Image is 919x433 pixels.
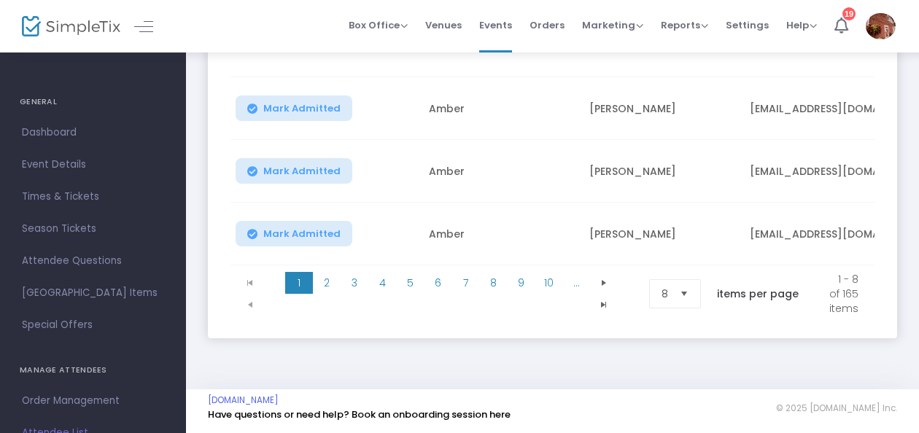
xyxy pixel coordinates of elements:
[581,203,741,265] td: [PERSON_NAME]
[425,7,462,44] span: Venues
[662,286,668,301] span: 8
[20,87,166,117] h4: GENERAL
[507,272,535,294] span: Page 9
[530,7,565,44] span: Orders
[535,272,562,294] span: Page 10
[208,407,511,421] a: Have questions or need help? Book an onboarding session here
[313,272,341,294] span: Page 2
[479,7,512,44] span: Events
[842,7,856,20] div: 19
[22,391,164,410] span: Order Management
[368,272,396,294] span: Page 4
[236,158,352,184] button: Mark Admitted
[674,280,694,308] button: Select
[236,221,352,246] button: Mark Admitted
[786,18,817,32] span: Help
[341,272,368,294] span: Page 3
[420,140,581,203] td: Amber
[263,165,341,177] span: Mark Admitted
[285,272,313,294] span: Page 1
[22,219,164,238] span: Season Tickets
[22,155,164,174] span: Event Details
[661,18,708,32] span: Reports
[717,286,799,301] label: items per page
[22,251,164,270] span: Attendee Questions
[598,277,610,289] span: Go to the next page
[236,95,352,121] button: Mark Admitted
[582,18,643,32] span: Marketing
[22,284,164,303] span: [GEOGRAPHIC_DATA] Items
[590,272,618,294] span: Go to the next page
[420,203,581,265] td: Amber
[22,316,164,335] span: Special Offers
[590,294,618,316] span: Go to the last page
[581,140,741,203] td: [PERSON_NAME]
[20,356,166,385] h4: MANAGE ATTENDEES
[776,402,897,414] span: © 2025 [DOMAIN_NAME] Inc.
[829,272,858,316] kendo-pager-info: 1 - 8 of 165 items
[726,7,769,44] span: Settings
[479,272,507,294] span: Page 8
[396,272,424,294] span: Page 5
[208,394,279,406] a: [DOMAIN_NAME]
[22,123,164,142] span: Dashboard
[598,299,610,311] span: Go to the last page
[451,272,479,294] span: Page 7
[424,272,451,294] span: Page 6
[263,228,341,240] span: Mark Admitted
[581,77,741,140] td: [PERSON_NAME]
[562,272,590,294] span: Page 11
[420,77,581,140] td: Amber
[263,103,341,114] span: Mark Admitted
[349,18,408,32] span: Box Office
[22,187,164,206] span: Times & Tickets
